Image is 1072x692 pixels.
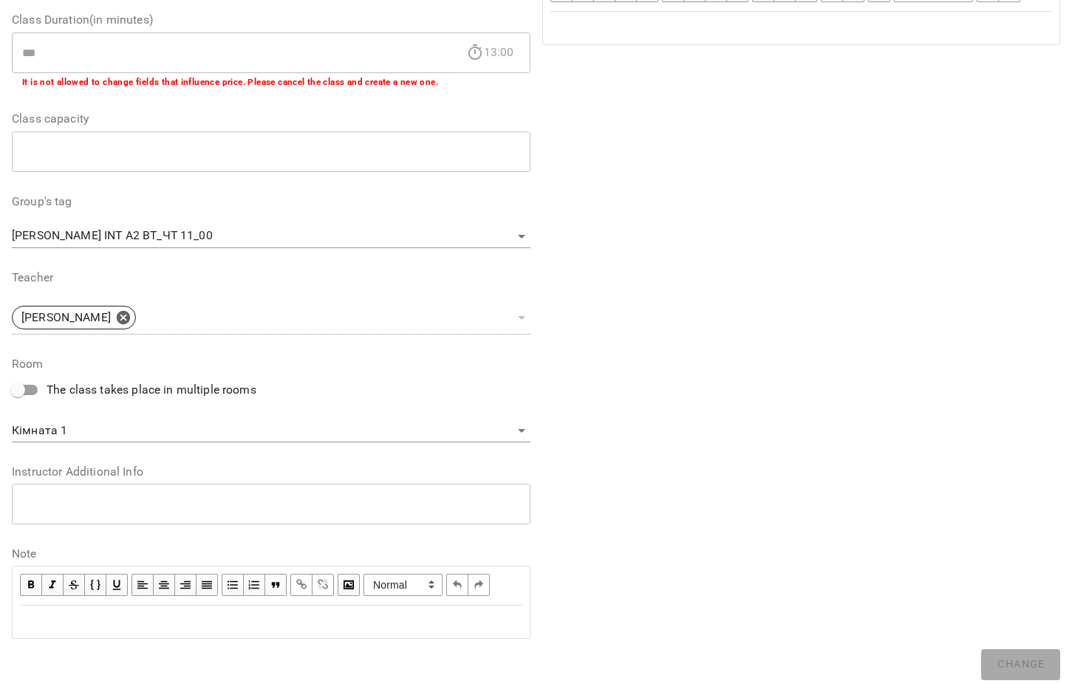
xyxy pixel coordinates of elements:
[12,14,530,26] label: Class Duration(in minutes)
[12,196,530,208] label: Group's tag
[21,309,111,326] p: [PERSON_NAME]
[313,574,334,596] button: Remove Link
[363,574,443,596] span: Normal
[106,574,128,596] button: Underline
[85,574,106,596] button: Monospace
[12,272,530,284] label: Teacher
[42,574,64,596] button: Italic
[244,574,265,596] button: OL
[132,574,154,596] button: Align Left
[20,574,42,596] button: Bold
[13,606,529,637] div: Edit text
[12,548,530,560] label: Note
[154,574,175,596] button: Align Center
[197,574,218,596] button: Align Justify
[64,574,85,596] button: Strikethrough
[12,113,530,125] label: Class capacity
[12,466,530,478] label: Instructor Additional Info
[290,574,313,596] button: Link
[338,574,360,596] button: Image
[22,77,438,87] b: It is not allowed to change fields that influence price. Please cancel the class and create a new...
[265,574,287,596] button: Blockquote
[446,574,468,596] button: Undo
[222,574,244,596] button: UL
[12,306,136,329] div: [PERSON_NAME]
[12,419,530,443] div: Кімната 1
[12,358,530,370] label: Room
[12,301,530,335] div: [PERSON_NAME]
[468,574,490,596] button: Redo
[47,381,256,399] span: The class takes place in multiple rooms
[544,13,1059,44] div: Edit text
[12,225,530,248] div: [PERSON_NAME] INT A2 ВТ_ЧТ 11_00
[175,574,197,596] button: Align Right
